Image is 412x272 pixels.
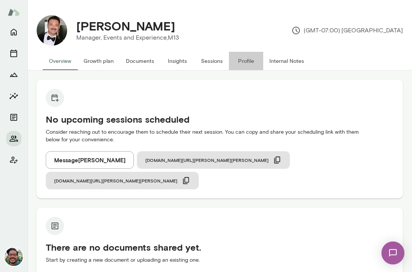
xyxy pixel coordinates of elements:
span: [DOMAIN_NAME][URL][PERSON_NAME][PERSON_NAME] [54,178,177,184]
h4: [PERSON_NAME] [76,19,175,33]
button: Insights [6,88,21,104]
h5: There are no documents shared yet. [46,241,394,253]
img: Arbo Shah [37,15,67,46]
button: Sessions [6,46,21,61]
button: Growth plan [77,52,120,70]
button: Growth Plan [6,67,21,82]
span: [DOMAIN_NAME][URL][PERSON_NAME][PERSON_NAME] [145,157,269,163]
img: Mento [8,5,20,19]
p: (GMT-07:00) [GEOGRAPHIC_DATA] [291,26,403,35]
button: Home [6,24,21,40]
img: Mike Valdez Landeros [5,248,23,266]
button: [DOMAIN_NAME][URL][PERSON_NAME][PERSON_NAME] [137,151,290,169]
button: Documents [120,52,160,70]
button: Profile [229,52,263,70]
h5: No upcoming sessions scheduled [46,113,394,125]
button: Sessions [195,52,229,70]
p: Manager, Events and Experience, M13 [76,33,179,42]
button: Documents [6,110,21,125]
button: Message[PERSON_NAME] [46,151,134,169]
button: [DOMAIN_NAME][URL][PERSON_NAME][PERSON_NAME] [46,172,199,189]
p: Start by creating a new document or uploading an existing one. [46,256,394,264]
button: Overview [43,52,77,70]
button: Internal Notes [263,52,310,70]
button: Insights [160,52,195,70]
button: Client app [6,152,21,168]
p: Consider reaching out to encourage them to schedule their next session. You can copy and share yo... [46,128,394,144]
button: Members [6,131,21,146]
